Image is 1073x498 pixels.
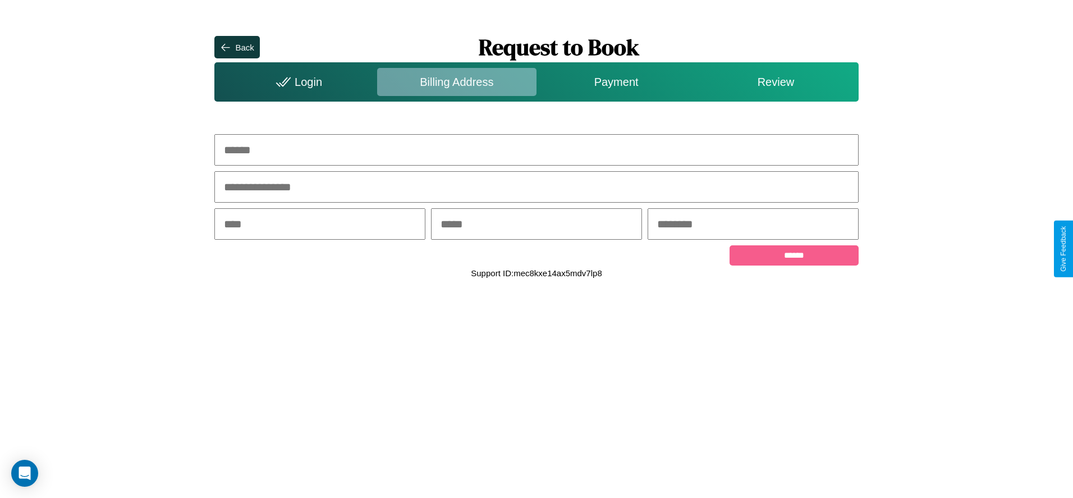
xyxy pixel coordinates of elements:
div: Payment [536,68,696,96]
div: Give Feedback [1060,226,1067,272]
p: Support ID: mec8kxe14ax5mdv7lp8 [471,266,602,281]
div: Login [217,68,377,96]
div: Open Intercom Messenger [11,460,38,487]
div: Billing Address [377,68,536,96]
h1: Request to Book [260,32,859,62]
div: Review [696,68,855,96]
button: Back [214,36,259,58]
div: Back [235,43,254,52]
